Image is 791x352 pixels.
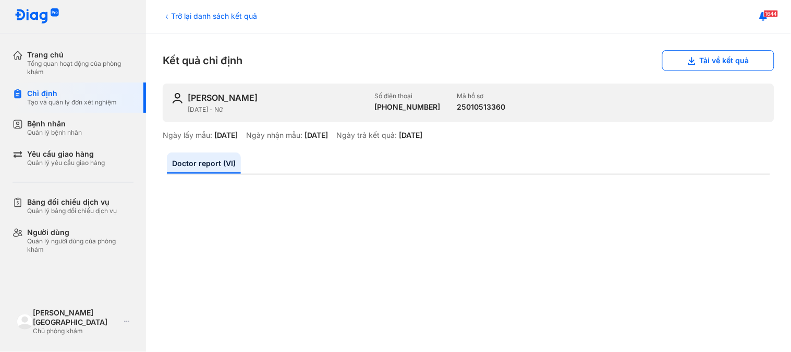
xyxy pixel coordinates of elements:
[188,105,366,114] div: [DATE] - Nữ
[374,102,440,112] div: [PHONE_NUMBER]
[27,89,117,98] div: Chỉ định
[27,119,82,128] div: Bệnh nhân
[188,92,258,103] div: [PERSON_NAME]
[163,10,257,21] div: Trở lại danh sách kết quả
[336,131,397,140] div: Ngày trả kết quả:
[246,131,302,140] div: Ngày nhận mẫu:
[33,327,120,335] div: Chủ phòng khám
[163,131,212,140] div: Ngày lấy mẫu:
[27,228,133,237] div: Người dùng
[27,128,82,137] div: Quản lý bệnh nhân
[33,308,120,327] div: [PERSON_NAME][GEOGRAPHIC_DATA]
[27,98,117,107] div: Tạo và quản lý đơn xét nghiệm
[27,207,117,215] div: Quản lý bảng đối chiếu dịch vụ
[374,92,440,100] div: Số điện thoại
[764,10,778,17] span: 1644
[214,131,238,140] div: [DATE]
[457,92,505,100] div: Mã hồ sơ
[171,92,184,104] img: user-icon
[17,314,33,330] img: logo
[27,197,117,207] div: Bảng đối chiếu dịch vụ
[27,60,133,76] div: Tổng quan hoạt động của phòng khám
[15,8,59,25] img: logo
[662,50,774,71] button: Tải về kết quả
[305,131,328,140] div: [DATE]
[27,149,105,159] div: Yêu cầu giao hàng
[167,152,241,174] a: Doctor report (VI)
[27,237,133,254] div: Quản lý người dùng của phòng khám
[457,102,505,112] div: 25010513360
[27,159,105,167] div: Quản lý yêu cầu giao hàng
[399,131,422,140] div: [DATE]
[163,50,774,71] div: Kết quả chỉ định
[27,50,133,60] div: Trang chủ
